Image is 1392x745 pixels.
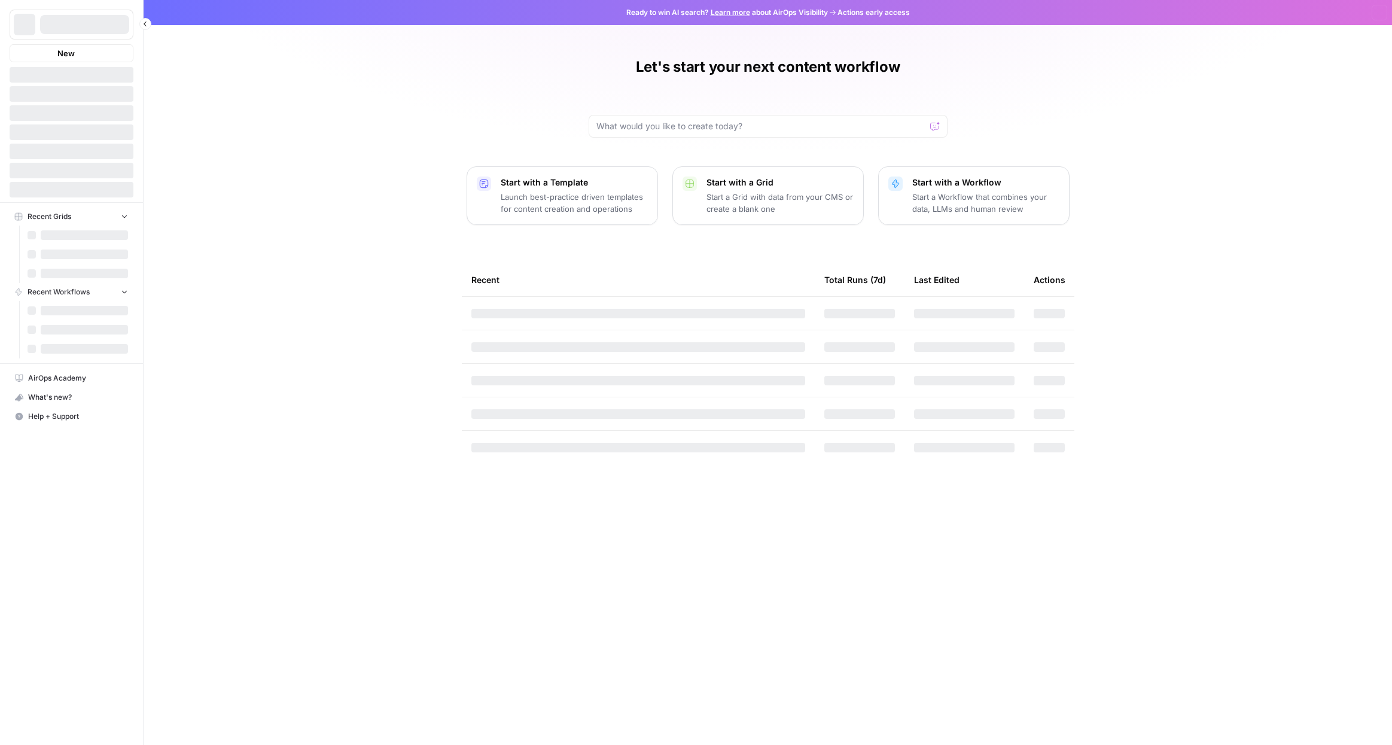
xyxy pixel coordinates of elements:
button: Start with a WorkflowStart a Workflow that combines your data, LLMs and human review [878,166,1070,225]
p: Start a Grid with data from your CMS or create a blank one [706,191,854,215]
span: Recent Workflows [28,287,90,297]
button: Start with a TemplateLaunch best-practice driven templates for content creation and operations [467,166,658,225]
span: Recent Grids [28,211,71,222]
a: Learn more [711,8,750,17]
p: Launch best-practice driven templates for content creation and operations [501,191,648,215]
span: Help + Support [28,411,128,422]
button: Recent Grids [10,208,133,226]
div: Total Runs (7d) [824,263,886,296]
button: New [10,44,133,62]
p: Start with a Workflow [912,177,1059,188]
button: Help + Support [10,407,133,426]
p: Start with a Grid [706,177,854,188]
p: Start with a Template [501,177,648,188]
div: Recent [471,263,805,296]
div: Actions [1034,263,1065,296]
span: New [57,47,75,59]
a: AirOps Academy [10,369,133,388]
span: Actions early access [837,7,910,18]
p: Start a Workflow that combines your data, LLMs and human review [912,191,1059,215]
h1: Let's start your next content workflow [636,57,900,77]
input: What would you like to create today? [596,120,925,132]
button: Recent Workflows [10,283,133,301]
div: What's new? [10,388,133,406]
span: AirOps Academy [28,373,128,384]
div: Last Edited [914,263,960,296]
button: Start with a GridStart a Grid with data from your CMS or create a blank one [672,166,864,225]
span: Ready to win AI search? about AirOps Visibility [626,7,828,18]
button: What's new? [10,388,133,407]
